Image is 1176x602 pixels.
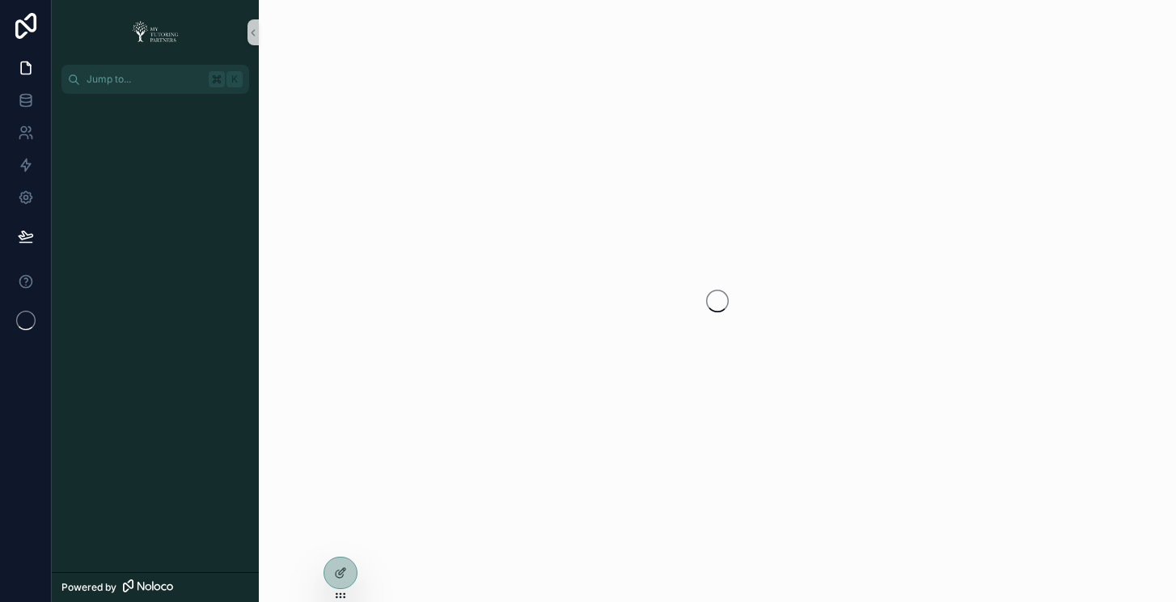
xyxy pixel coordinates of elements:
img: App logo [127,19,184,45]
span: Powered by [61,581,116,594]
button: Jump to...K [61,65,249,94]
div: scrollable content [52,94,259,123]
a: Powered by [52,572,259,602]
span: Jump to... [87,73,202,86]
span: K [228,73,241,86]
